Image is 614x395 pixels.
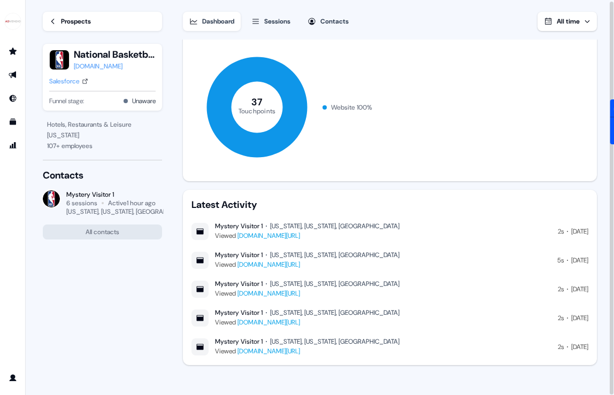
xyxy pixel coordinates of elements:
button: Dashboard [183,12,241,31]
div: Prospects [61,16,91,27]
button: National Basketball Association [74,48,156,61]
div: [DATE] [571,342,588,352]
div: 6 sessions [66,199,97,207]
a: Go to templates [4,113,21,130]
div: 2s [558,284,564,295]
a: [DOMAIN_NAME][URL] [237,318,300,327]
div: Latest Activity [191,198,588,211]
div: [DATE] [571,313,588,323]
button: All contacts [43,224,162,239]
div: Active 1 hour ago [108,199,156,207]
a: Go to attribution [4,137,21,154]
span: Funnel stage: [49,96,84,106]
tspan: 37 [251,96,263,109]
div: Sessions [264,16,290,27]
div: Mystery Visitor 1 [215,308,263,317]
div: Viewed [215,288,400,299]
div: [US_STATE], [US_STATE], [GEOGRAPHIC_DATA] [270,222,400,230]
a: Prospects [43,12,162,31]
div: [US_STATE], [US_STATE], [GEOGRAPHIC_DATA] [270,280,400,288]
div: Mystery Visitor 1 [215,337,263,346]
button: Sessions [245,12,297,31]
div: 107 + employees [47,141,158,151]
div: Contacts [43,169,162,182]
a: [DOMAIN_NAME][URL] [237,347,300,355]
div: Mystery Visitor 1 [215,251,263,259]
div: [US_STATE], [US_STATE], [GEOGRAPHIC_DATA] [270,308,400,317]
div: Viewed [215,230,400,241]
div: [US_STATE] [47,130,158,141]
div: Mystery Visitor 1 [215,280,263,288]
a: Go to outbound experience [4,66,21,83]
a: Salesforce [49,76,88,87]
div: Viewed [215,346,400,357]
button: Unaware [132,96,156,106]
div: [US_STATE], [US_STATE], [GEOGRAPHIC_DATA] [66,207,197,216]
div: [US_STATE], [US_STATE], [GEOGRAPHIC_DATA] [270,337,400,346]
div: Viewed [215,317,400,328]
div: 2s [558,313,564,323]
div: 5s [557,255,564,266]
div: 2s [558,226,564,237]
span: All time [557,17,580,26]
div: [DATE] [571,284,588,295]
button: Contacts [301,12,355,31]
div: Mystery Visitor 1 [215,222,263,230]
a: [DOMAIN_NAME][URL] [237,260,300,269]
button: All time [538,12,597,31]
a: Go to prospects [4,43,21,60]
div: Dashboard [202,16,234,27]
a: [DOMAIN_NAME][URL] [237,231,300,240]
div: Salesforce [49,76,80,87]
div: [DATE] [571,226,588,237]
div: Viewed [215,259,400,270]
div: Website 100 % [331,102,372,113]
div: Hotels, Restaurants & Leisure [47,119,158,130]
a: [DOMAIN_NAME] [74,61,156,72]
div: [US_STATE], [US_STATE], [GEOGRAPHIC_DATA] [270,251,400,259]
div: Contacts [320,16,349,27]
tspan: Touchpoints [238,106,275,115]
a: Go to Inbound [4,90,21,107]
div: Mystery Visitor 1 [66,190,162,199]
a: Go to profile [4,369,21,386]
a: [DOMAIN_NAME][URL] [237,289,300,298]
div: 2s [558,342,564,352]
div: [DATE] [571,255,588,266]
